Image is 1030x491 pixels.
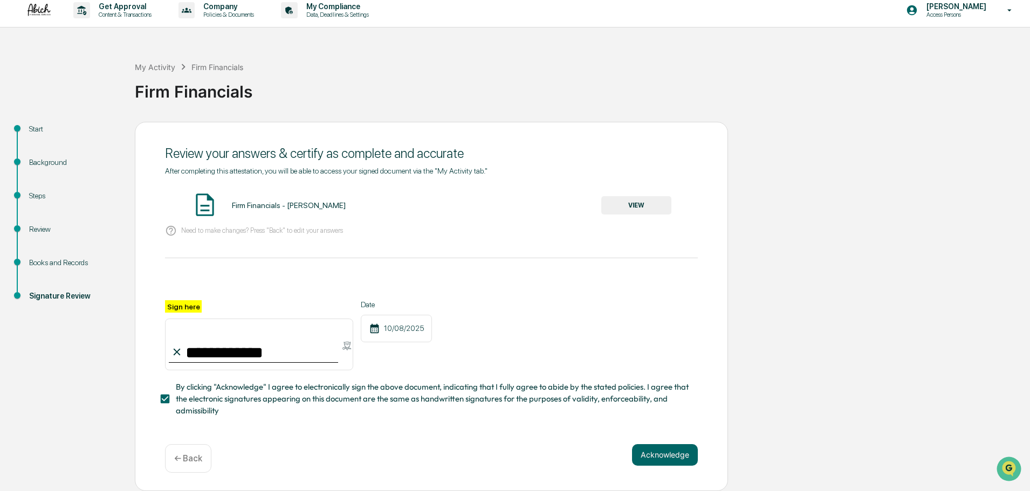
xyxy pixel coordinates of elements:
[29,123,118,135] div: Start
[232,201,346,210] div: Firm Financials - [PERSON_NAME]
[29,224,118,235] div: Review
[37,82,177,93] div: Start new chat
[632,444,698,466] button: Acknowledge
[995,455,1025,485] iframe: Open customer support
[11,23,196,40] p: How can we help?
[191,191,218,218] img: Document Icon
[165,146,698,161] div: Review your answers & certify as complete and accurate
[174,453,202,464] p: ← Back
[90,2,157,11] p: Get Approval
[6,152,72,171] a: 🔎Data Lookup
[195,2,259,11] p: Company
[11,157,19,166] div: 🔎
[298,2,374,11] p: My Compliance
[918,11,992,18] p: Access Persons
[22,156,68,167] span: Data Lookup
[107,183,131,191] span: Pylon
[29,257,118,268] div: Books and Records
[11,137,19,146] div: 🖐️
[135,73,1025,101] div: Firm Financials
[195,11,259,18] p: Policies & Documents
[181,226,343,234] p: Need to make changes? Press "Back" to edit your answers
[135,63,175,72] div: My Activity
[29,190,118,202] div: Steps
[918,2,992,11] p: [PERSON_NAME]
[89,136,134,147] span: Attestations
[29,157,118,168] div: Background
[361,300,432,309] label: Date
[298,11,374,18] p: Data, Deadlines & Settings
[176,381,689,417] span: By clicking "Acknowledge" I agree to electronically sign the above document, indicating that I fu...
[29,291,118,302] div: Signature Review
[165,167,487,175] span: After completing this attestation, you will be able to access your signed document via the "My Ac...
[361,315,432,342] div: 10/08/2025
[165,300,202,313] label: Sign here
[183,86,196,99] button: Start new chat
[22,136,70,147] span: Preclearance
[26,3,52,17] img: logo
[78,137,87,146] div: 🗄️
[74,132,138,151] a: 🗄️Attestations
[37,93,136,102] div: We're available if you need us!
[191,63,243,72] div: Firm Financials
[11,82,30,102] img: 1746055101610-c473b297-6a78-478c-a979-82029cc54cd1
[76,182,131,191] a: Powered byPylon
[601,196,671,215] button: VIEW
[6,132,74,151] a: 🖐️Preclearance
[90,11,157,18] p: Content & Transactions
